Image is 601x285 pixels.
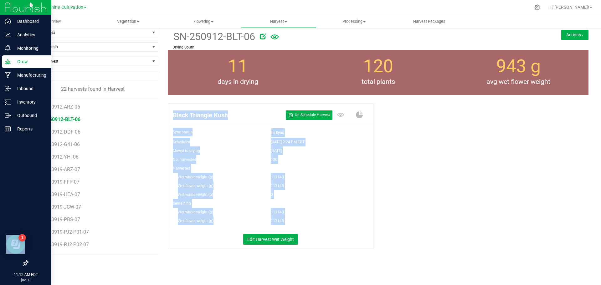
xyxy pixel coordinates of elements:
[173,140,190,144] span: Scheduled
[271,128,296,137] span: In Sync
[173,130,193,134] span: Sync status
[38,166,80,172] span: SN-250919-ARZ-07
[178,175,213,179] span: Wet whole weight (g)
[11,18,49,25] p: Dashboard
[178,210,213,214] span: Wet whole weight (g)
[453,50,584,95] group-info-box: Average wet flower weight
[166,19,241,24] span: Flowering
[286,110,332,120] button: Un-Schedule Harvest
[38,154,79,160] span: SN-250912-YHI-06
[5,32,11,38] inline-svg: Analytics
[533,4,541,10] div: Manage settings
[11,44,49,52] p: Monitoring
[36,19,69,24] span: Overview
[313,50,444,95] group-info-box: Total number of plants
[5,126,11,132] inline-svg: Reports
[173,166,190,170] span: Harvested
[3,277,49,282] p: [DATE]
[241,19,316,24] span: Harvest
[41,5,83,10] span: Sunshine Cultivation
[5,18,11,24] inline-svg: Dashboard
[91,19,166,24] span: Vegetation
[11,71,49,79] p: Manufacturing
[38,204,81,210] span: SN-250919-JCW-07
[316,15,392,28] a: Processing
[5,112,11,119] inline-svg: Outbound
[11,125,49,133] p: Reports
[11,112,49,119] p: Outbound
[173,201,191,206] span: Remaining
[308,77,448,87] span: total plants
[28,43,150,51] span: Filter by Strain
[295,112,330,118] span: Schedule Harvest
[561,30,588,40] button: Actions
[11,98,49,106] p: Inventory
[28,85,158,93] div: 22 harvests found in Harvest
[18,234,26,242] iframe: Resource center unread badge
[271,173,284,181] span: 113140
[5,45,11,51] inline-svg: Monitoring
[271,208,284,216] span: 113140
[5,99,11,105] inline-svg: Inventory
[243,234,298,245] button: Edit Harvest Wet Weight
[168,77,308,87] span: days in drying
[172,50,303,95] group-info-box: Days in drying
[5,59,11,65] inline-svg: Grow
[178,184,213,188] span: Wet flower weight (g)
[38,141,80,147] span: SN-250912-G41-06
[241,15,316,28] a: Harvest
[28,28,150,37] span: Filter by area
[38,254,89,260] span: SN-250919-PJ2-P03-07
[11,58,49,65] p: Grow
[448,77,588,87] span: avg wet flower weight
[5,85,11,92] inline-svg: Inbound
[178,219,213,223] span: Wet flower weight (g)
[178,192,213,197] span: Wet waste weight (g)
[173,149,200,153] span: Moved to drying
[363,56,393,77] span: 120
[38,179,80,185] span: SN-250919-FFP-07
[168,110,302,120] span: Black Triangle Kush
[11,85,49,92] p: Inbound
[38,104,80,110] span: SN-250912-ARZ-06
[295,113,300,117] span: Un-
[172,44,514,50] p: Drying South
[28,57,150,66] span: Find a Harvest
[392,15,467,28] a: Harvest Packages
[38,116,80,122] span: SN-250912-BLT-06
[548,5,589,10] span: Hi, [PERSON_NAME]!
[38,129,80,135] span: SN-250912-DDF-06
[172,29,255,44] span: SN-250912-BLT-06
[150,28,158,37] span: select
[28,71,158,80] input: NO DATA FOUND
[271,155,277,164] span: 120
[271,190,273,199] span: 0
[496,56,541,77] span: 943 g
[38,191,80,197] span: SN-250919-HEA-07
[271,128,297,138] span: In Sync
[271,181,284,190] span: 113140
[15,15,90,28] a: Overview
[3,272,49,277] p: 11:12 AM EDT
[11,31,49,38] p: Analytics
[6,235,25,254] iframe: Resource center
[271,146,282,155] span: [DATE]
[317,19,392,24] span: Processing
[271,216,284,225] span: 113140
[405,19,454,24] span: Harvest Packages
[5,72,11,78] inline-svg: Manufacturing
[228,56,248,77] span: 11
[38,229,89,235] span: SN-250919-PJ2-P01-07
[38,242,89,247] span: SN-250919-PJ2-P02-07
[271,138,305,146] span: [DATE] 2:24 PM EDT
[166,15,241,28] a: Flowering
[38,216,80,222] span: SN-250919-PBS-07
[90,15,166,28] a: Vegetation
[173,157,196,162] span: No. harvested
